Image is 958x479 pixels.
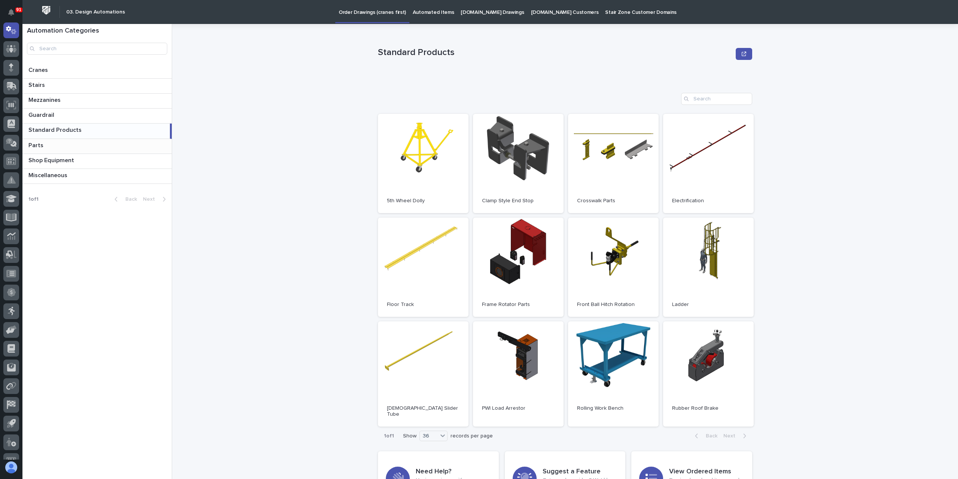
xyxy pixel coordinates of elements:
[701,433,717,439] span: Back
[568,321,659,427] a: Rolling Work Bench
[378,427,400,445] p: 1 of 1
[28,170,69,179] p: Miscellaneous
[577,301,650,308] p: Front Ball Hitch Rotation
[577,405,650,412] p: Rolling Work Bench
[3,4,19,20] button: Notifications
[672,198,745,204] p: Electrification
[28,95,62,104] p: Mezzanines
[39,3,53,17] img: Workspace Logo
[28,65,49,74] p: Cranes
[66,9,125,15] h2: 03. Design Automations
[28,140,45,149] p: Parts
[28,80,46,89] p: Stairs
[482,198,555,204] p: Clamp Style End Stop
[681,93,752,105] input: Search
[27,27,167,35] h1: Automation Categories
[22,169,172,184] a: MiscellaneousMiscellaneous
[22,124,172,139] a: Standard ProductsStandard Products
[543,468,618,476] h3: Suggest a Feature
[451,433,493,439] p: records per page
[387,405,460,418] p: [DEMOGRAPHIC_DATA] Slider Tube
[473,114,564,213] a: Clamp Style End Stop
[109,196,140,203] button: Back
[143,197,159,202] span: Next
[140,196,172,203] button: Next
[22,79,172,94] a: StairsStairs
[22,190,45,209] p: 1 of 1
[663,218,754,317] a: Ladder
[378,218,469,317] a: Floor Track
[378,47,733,58] p: Standard Products
[577,198,650,204] p: Crosswalk Parts
[27,43,167,55] input: Search
[28,155,76,164] p: Shop Equipment
[22,139,172,154] a: PartsParts
[378,114,469,213] a: 5th Wheel Dolly
[723,433,740,439] span: Next
[568,218,659,317] a: Front Ball Hitch Rotation
[663,114,754,213] a: Electrification
[568,114,659,213] a: Crosswalk Parts
[3,460,19,475] button: users-avatar
[387,301,460,308] p: Floor Track
[22,64,172,79] a: CranesCranes
[22,94,172,109] a: MezzaninesMezzanines
[672,301,745,308] p: Ladder
[9,9,19,21] div: Notifications91
[16,7,21,12] p: 91
[22,154,172,169] a: Shop EquipmentShop Equipment
[121,197,137,202] span: Back
[482,301,555,308] p: Frame Rotator Parts
[22,109,172,124] a: GuardrailGuardrail
[378,321,469,427] a: [DEMOGRAPHIC_DATA] Slider Tube
[663,321,754,427] a: Rubber Roof Brake
[420,432,438,440] div: 36
[403,433,417,439] p: Show
[473,218,564,317] a: Frame Rotator Parts
[669,468,744,476] h3: View Ordered Items
[473,321,564,427] a: PWI Load Arrestor
[672,405,745,412] p: Rubber Roof Brake
[387,198,460,204] p: 5th Wheel Dolly
[28,110,56,119] p: Guardrail
[482,405,555,412] p: PWI Load Arrestor
[720,433,752,439] button: Next
[28,125,83,134] p: Standard Products
[689,433,720,439] button: Back
[416,468,491,476] h3: Need Help?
